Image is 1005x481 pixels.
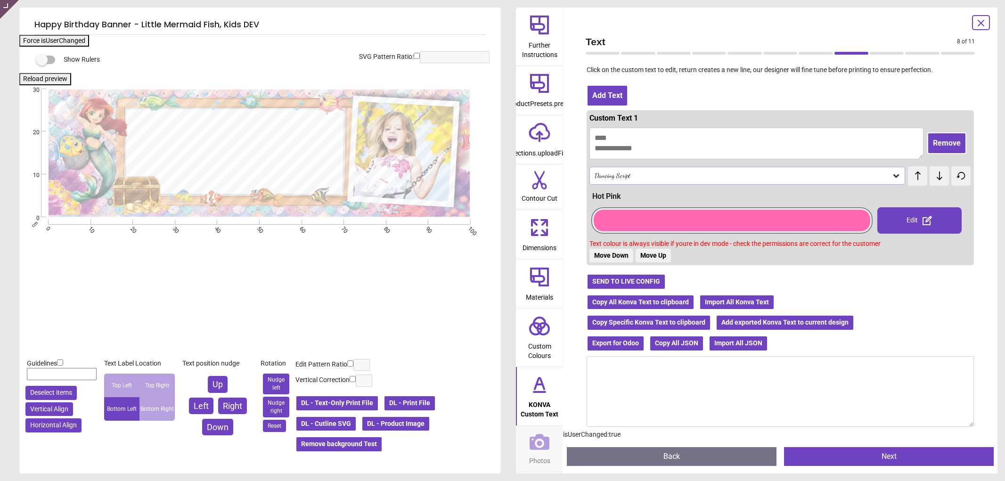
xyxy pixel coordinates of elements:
[139,374,175,397] div: Top Right
[587,294,695,310] button: Copy All Konva Text to clipboard
[359,52,414,62] label: SVG Pattern Ratio:
[716,315,854,331] button: Add exported Konva Text to current design
[104,359,175,368] div: Text Label Location
[957,38,975,46] span: 8 of 11
[25,386,77,400] button: Deselect items
[517,396,562,419] span: KONVA Custom Text
[511,144,568,158] span: sections.uploadFile
[263,374,289,394] button: Nudge left
[25,402,73,416] button: Vertical Align
[587,85,628,106] button: Add Text
[586,35,957,49] span: Text
[567,447,776,466] button: Back
[699,294,775,310] button: Import All Konva Text
[526,288,553,302] span: Materials
[139,397,175,421] div: Bottom Right
[636,249,671,263] button: Move Up
[22,86,40,94] span: 30
[877,207,962,234] div: Edit
[529,452,550,466] span: Photos
[516,115,563,164] button: sections.uploadFile
[516,210,563,259] button: Dimensions
[104,374,139,397] div: Top Left
[517,36,562,59] span: Further Instructions
[709,335,768,351] button: Import All JSON
[295,436,383,452] button: Remove background Test
[927,132,966,154] button: Remove
[19,73,71,85] button: Reload preview
[592,191,971,202] div: Hot Pink
[189,398,213,414] button: Left
[516,8,563,65] button: Further Instructions
[594,172,891,180] div: Dancing Script
[208,376,228,392] button: Up
[19,35,89,47] button: Force isUserChanged
[261,359,292,368] div: Rotation
[42,54,501,65] div: Show Rulers
[516,426,563,472] button: Photos
[649,335,704,351] button: Copy All JSON
[587,335,645,351] button: Export for Odoo
[182,359,253,368] div: Text position nudge
[202,419,233,435] button: Down
[263,397,289,417] button: Nudge right
[578,65,982,75] p: Click on the custom text to edit, return creates a new line, our designer will fine tune before p...
[27,359,57,367] span: Guidelines
[522,189,557,204] span: Contour Cut
[25,418,82,432] button: Horizontal Align
[523,239,556,253] span: Dimensions
[516,367,563,425] button: KONVA Custom Text
[589,249,633,263] button: Move Down
[295,395,379,411] button: DL - Text-Only Print File
[384,395,436,411] button: DL - Print File
[263,420,286,432] button: Reset
[516,309,563,367] button: Custom Colours
[589,114,638,122] span: Custom Text 1
[589,240,881,247] span: Text colour is always visible if youre in dev mode - check the permissions are correct for the cu...
[295,416,357,432] button: DL - Cutline SVG
[587,274,666,290] button: SEND TO LIVE CONFIG
[104,397,139,421] div: Bottom Left
[563,430,997,440] div: isUserChanged: true
[507,95,572,109] span: productPresets.preset
[516,260,563,309] button: Materials
[516,66,563,115] button: productPresets.preset
[295,375,350,385] label: Vertical Correction
[34,15,486,35] h5: Happy Birthday Banner - Little Mermaid Fish, Kids DEV
[361,416,430,432] button: DL - Product Image
[517,337,562,360] span: Custom Colours
[218,398,247,414] button: Right
[587,315,711,331] button: Copy Specific Konva Text to clipboard
[295,360,347,369] label: Edit Pattern Ratio
[784,447,994,466] button: Next
[516,164,563,210] button: Contour Cut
